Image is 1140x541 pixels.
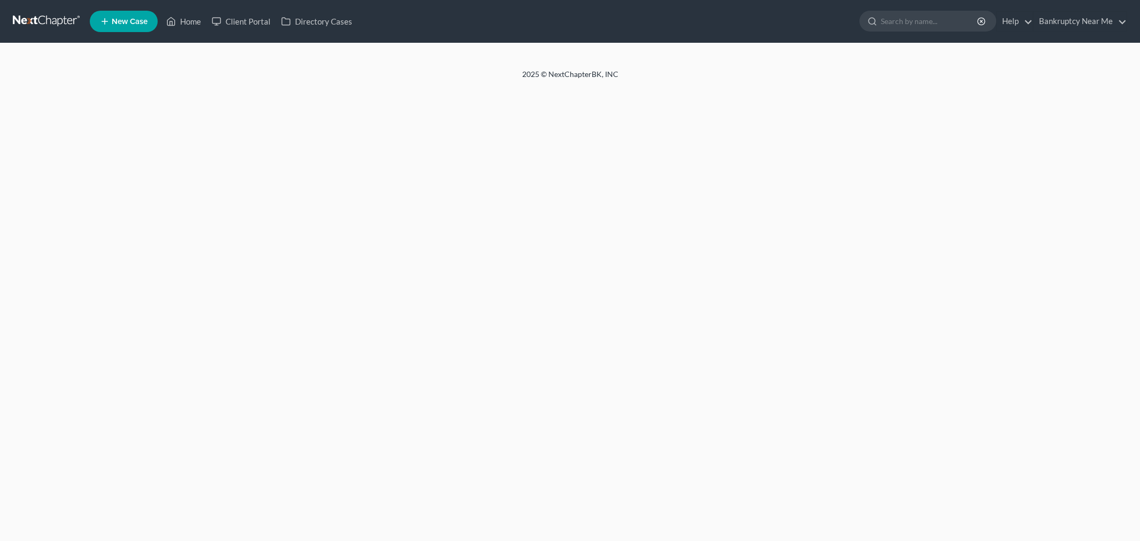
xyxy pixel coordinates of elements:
[276,12,358,31] a: Directory Cases
[266,69,875,88] div: 2025 © NextChapterBK, INC
[161,12,206,31] a: Home
[112,18,148,26] span: New Case
[997,12,1033,31] a: Help
[1034,12,1127,31] a: Bankruptcy Near Me
[881,11,979,31] input: Search by name...
[206,12,276,31] a: Client Portal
